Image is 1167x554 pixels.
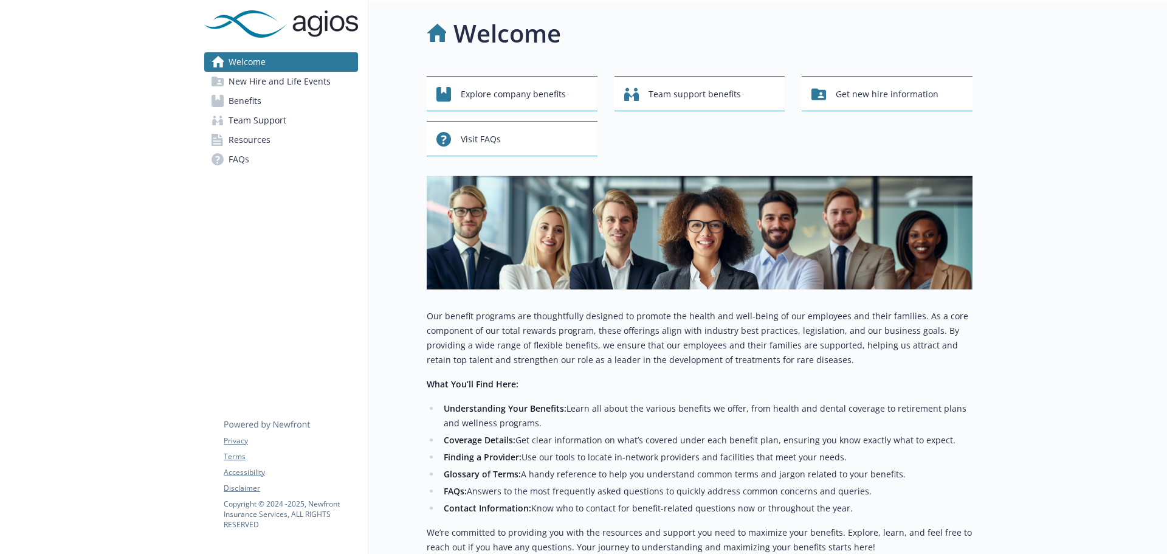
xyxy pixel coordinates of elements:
[444,485,467,497] strong: FAQs:
[649,83,741,106] span: Team support benefits
[204,72,358,91] a: New Hire and Life Events
[204,111,358,130] a: Team Support
[229,130,270,150] span: Resources
[836,83,938,106] span: Get new hire information
[427,121,597,156] button: Visit FAQs
[427,309,972,367] p: Our benefit programs are thoughtfully designed to promote the health and well-being of our employ...
[224,499,357,530] p: Copyright © 2024 - 2025 , Newfront Insurance Services, ALL RIGHTS RESERVED
[224,467,357,478] a: Accessibility
[440,484,972,499] li: Answers to the most frequently asked questions to quickly address common concerns and queries.
[461,128,501,151] span: Visit FAQs
[229,72,331,91] span: New Hire and Life Events
[224,435,357,446] a: Privacy
[461,83,566,106] span: Explore company benefits
[440,401,972,431] li: Learn all about the various benefits we offer, from health and dental coverage to retirement plan...
[229,52,266,72] span: Welcome
[444,434,515,446] strong: Coverage Details:
[229,111,286,130] span: Team Support
[204,52,358,72] a: Welcome
[224,483,357,494] a: Disclaimer
[444,468,521,480] strong: Glossary of Terms:
[204,130,358,150] a: Resources
[440,501,972,516] li: Know who to contact for benefit-related questions now or throughout the year.
[427,378,518,390] strong: What You’ll Find Here:
[444,451,522,463] strong: Finding a Provider:
[453,15,561,52] h1: Welcome
[440,450,972,465] li: Use our tools to locate in-network providers and facilities that meet your needs.
[440,433,972,448] li: Get clear information on what’s covered under each benefit plan, ensuring you know exactly what t...
[802,76,972,111] button: Get new hire information
[444,502,531,514] strong: Contact Information:
[427,176,972,289] img: overview page banner
[440,467,972,482] li: A handy reference to help you understand common terms and jargon related to your benefits.
[204,91,358,111] a: Benefits
[427,76,597,111] button: Explore company benefits
[229,91,261,111] span: Benefits
[224,451,357,462] a: Terms
[229,150,249,169] span: FAQs
[614,76,785,111] button: Team support benefits
[204,150,358,169] a: FAQs
[444,403,566,414] strong: Understanding Your Benefits:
